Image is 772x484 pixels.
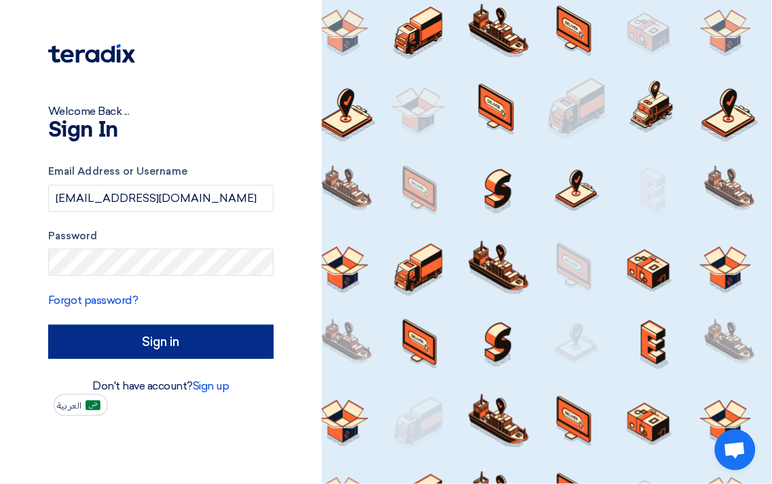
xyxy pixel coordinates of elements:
span: العربية [57,401,81,411]
div: Don't have account? [48,378,274,394]
img: Teradix logo [48,44,135,63]
div: Welcome Back ... [48,103,274,120]
a: Sign up [193,379,229,392]
img: ar-AR.png [86,400,100,411]
label: Password [48,228,274,244]
input: Enter your business email or username [48,185,274,212]
a: Forgot password? [48,294,138,307]
h1: Sign In [48,120,274,141]
label: Email Address or Username [48,164,274,179]
div: Open chat [715,430,756,470]
input: Sign in [48,325,274,359]
button: العربية [54,394,108,416]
